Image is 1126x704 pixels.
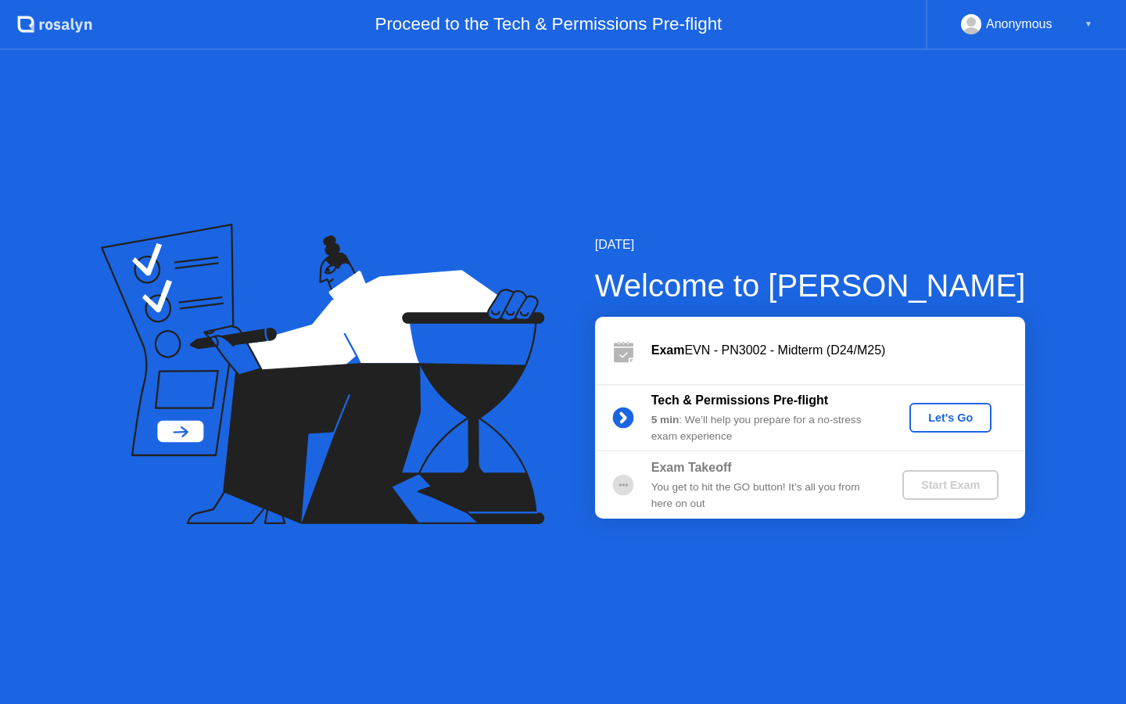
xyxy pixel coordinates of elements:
div: Welcome to [PERSON_NAME] [595,262,1026,309]
div: ▼ [1085,14,1092,34]
div: Start Exam [909,479,992,491]
button: Let's Go [909,403,992,433]
b: Exam Takeoff [651,461,732,474]
div: : We’ll help you prepare for a no-stress exam experience [651,412,877,444]
b: Exam [651,343,685,357]
div: Let's Go [916,411,985,424]
div: [DATE] [595,235,1026,254]
div: Anonymous [986,14,1052,34]
b: Tech & Permissions Pre-flight [651,393,828,407]
div: You get to hit the GO button! It’s all you from here on out [651,480,877,512]
button: Start Exam [902,470,999,500]
div: EVN - PN3002 - Midterm (D24/M25) [651,341,1025,360]
b: 5 min [651,414,680,426]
